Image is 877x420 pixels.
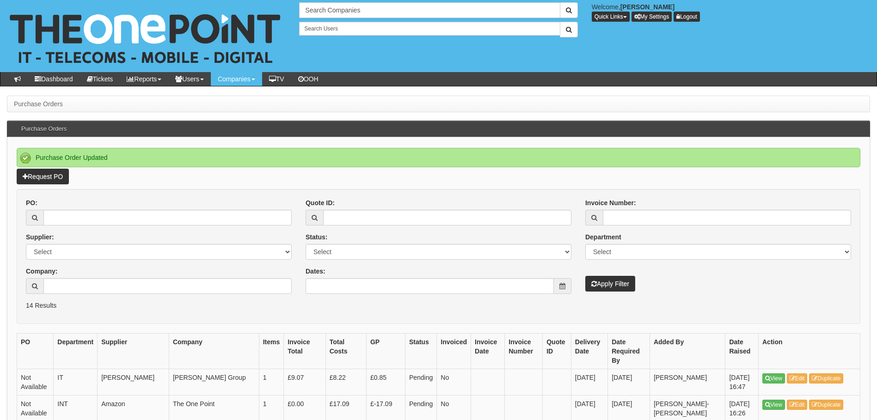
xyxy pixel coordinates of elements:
[17,121,71,137] h3: Purchase Orders
[211,72,262,86] a: Companies
[650,334,725,369] th: Added By
[585,2,877,22] div: Welcome,
[437,369,471,396] td: No
[284,369,325,396] td: £9.07
[17,369,54,396] td: Not Available
[585,198,636,207] label: Invoice Number:
[98,334,169,369] th: Supplier
[259,334,284,369] th: Items
[168,72,211,86] a: Users
[284,334,325,369] th: Invoice Total
[809,400,843,410] a: Duplicate
[405,369,436,396] td: Pending
[169,334,259,369] th: Company
[366,334,405,369] th: GP
[80,72,120,86] a: Tickets
[120,72,168,86] a: Reports
[17,148,860,167] div: Purchase Order Updated
[674,12,700,22] a: Logout
[571,369,607,396] td: [DATE]
[471,334,505,369] th: Invoice Date
[26,301,851,310] p: 14 Results
[592,12,630,22] button: Quick Links
[54,369,98,396] td: IT
[306,267,325,276] label: Dates:
[325,369,366,396] td: £8.22
[762,400,785,410] a: View
[299,22,560,36] input: Search Users
[762,373,785,383] a: View
[787,400,808,410] a: Edit
[26,232,54,242] label: Supplier:
[650,369,725,396] td: [PERSON_NAME]
[725,369,759,396] td: [DATE] 16:47
[17,334,54,369] th: PO
[259,369,284,396] td: 1
[585,276,635,292] button: Apply Filter
[505,334,543,369] th: Invoice Number
[26,198,37,207] label: PO:
[262,72,291,86] a: TV
[405,334,436,369] th: Status
[366,369,405,396] td: £0.85
[725,334,759,369] th: Date Raised
[17,169,69,184] a: Request PO
[299,2,560,18] input: Search Companies
[28,72,80,86] a: Dashboard
[759,334,860,369] th: Action
[608,334,650,369] th: Date Required By
[585,232,621,242] label: Department
[26,267,57,276] label: Company:
[787,373,808,383] a: Edit
[325,334,366,369] th: Total Costs
[306,198,335,207] label: Quote ID:
[291,72,325,86] a: OOH
[809,373,843,383] a: Duplicate
[169,369,259,396] td: [PERSON_NAME] Group
[620,3,675,11] b: [PERSON_NAME]
[306,232,327,242] label: Status:
[98,369,169,396] td: [PERSON_NAME]
[14,99,63,109] li: Purchase Orders
[437,334,471,369] th: Invoiced
[543,334,571,369] th: Quote ID
[632,12,672,22] a: My Settings
[571,334,607,369] th: Delivery Date
[608,369,650,396] td: [DATE]
[54,334,98,369] th: Department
